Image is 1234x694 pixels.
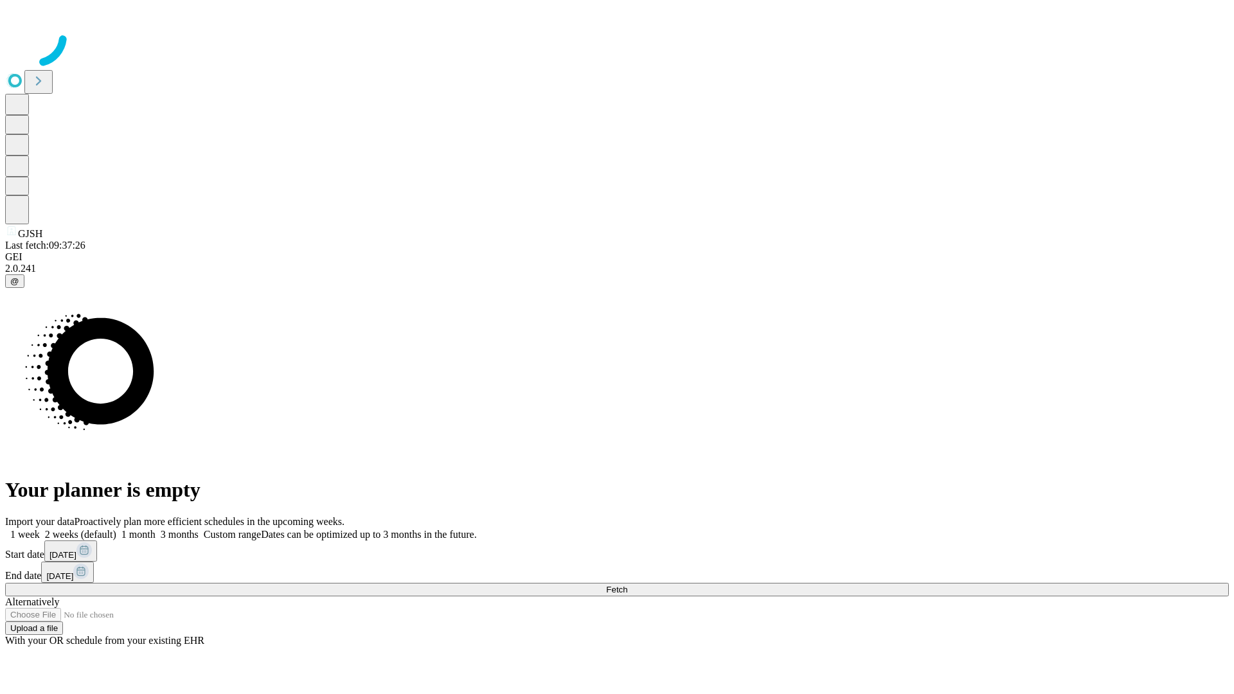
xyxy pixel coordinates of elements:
[5,263,1229,274] div: 2.0.241
[204,529,261,540] span: Custom range
[5,562,1229,583] div: End date
[41,562,94,583] button: [DATE]
[121,529,156,540] span: 1 month
[44,540,97,562] button: [DATE]
[45,529,116,540] span: 2 weeks (default)
[5,621,63,635] button: Upload a file
[46,571,73,581] span: [DATE]
[5,274,24,288] button: @
[161,529,199,540] span: 3 months
[10,529,40,540] span: 1 week
[5,478,1229,502] h1: Your planner is empty
[5,240,85,251] span: Last fetch: 09:37:26
[261,529,476,540] span: Dates can be optimized up to 3 months in the future.
[5,583,1229,596] button: Fetch
[5,635,204,646] span: With your OR schedule from your existing EHR
[10,276,19,286] span: @
[5,540,1229,562] div: Start date
[5,596,59,607] span: Alternatively
[18,228,42,239] span: GJSH
[75,516,344,527] span: Proactively plan more efficient schedules in the upcoming weeks.
[606,585,627,594] span: Fetch
[5,251,1229,263] div: GEI
[49,550,76,560] span: [DATE]
[5,516,75,527] span: Import your data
